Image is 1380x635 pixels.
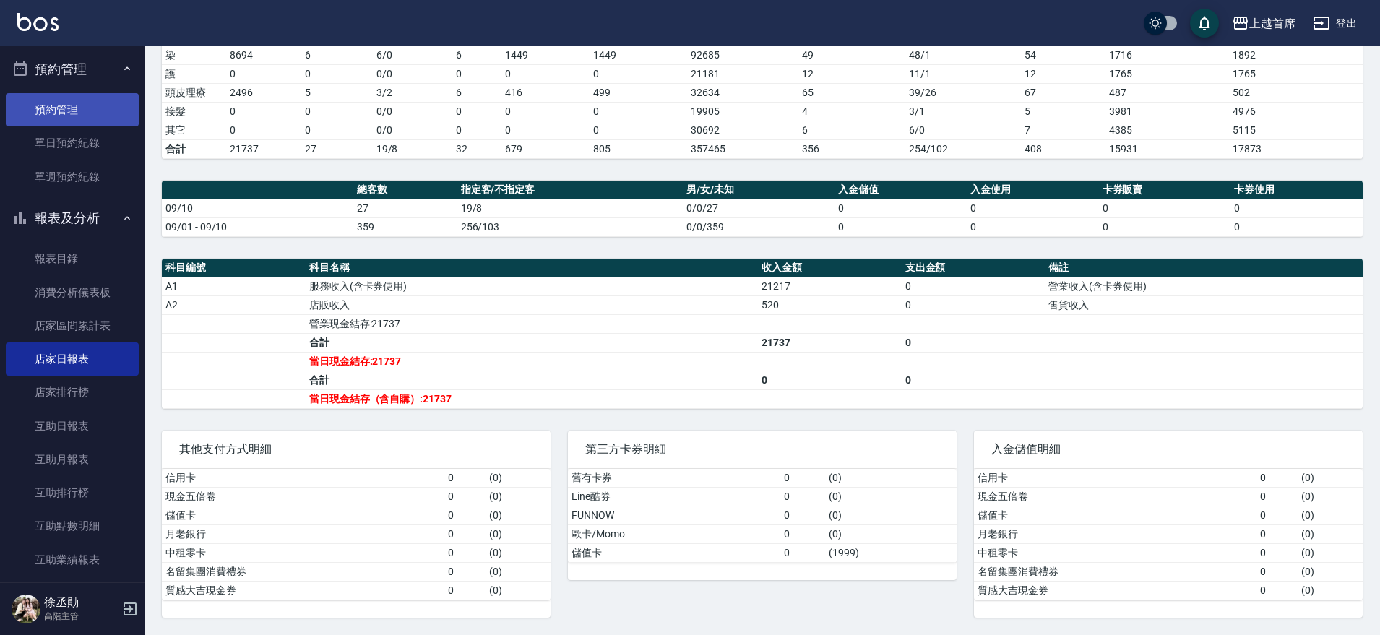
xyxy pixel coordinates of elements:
[373,139,453,158] td: 19/8
[44,595,118,610] h5: 徐丞勛
[501,102,590,121] td: 0
[6,543,139,576] a: 互助業績報表
[1298,581,1363,600] td: ( 0 )
[373,64,453,83] td: 0 / 0
[353,181,457,199] th: 總客數
[1045,277,1363,295] td: 營業收入(含卡券使用)
[301,121,373,139] td: 0
[162,469,551,600] table: a dense table
[162,506,444,524] td: 儲值卡
[758,277,902,295] td: 21217
[1105,139,1230,158] td: 15931
[1021,139,1105,158] td: 408
[683,199,835,217] td: 0/0/27
[1021,46,1105,64] td: 54
[301,83,373,102] td: 5
[590,121,687,139] td: 0
[1099,181,1231,199] th: 卡券販賣
[306,314,758,333] td: 營業現金結存:21737
[902,277,1045,295] td: 0
[6,276,139,309] a: 消費分析儀表板
[905,83,1021,102] td: 39 / 26
[967,199,1099,217] td: 0
[1105,121,1230,139] td: 4385
[974,581,1256,600] td: 質感大吉現金券
[590,46,687,64] td: 1449
[967,217,1099,236] td: 0
[1105,102,1230,121] td: 3981
[683,181,835,199] th: 男/女/未知
[1298,562,1363,581] td: ( 0 )
[6,410,139,443] a: 互助日報表
[758,259,902,277] th: 收入金額
[1045,259,1363,277] th: 備註
[902,295,1045,314] td: 0
[798,102,905,121] td: 4
[162,543,444,562] td: 中租零卡
[1256,543,1298,562] td: 0
[452,83,501,102] td: 6
[798,121,905,139] td: 6
[452,102,501,121] td: 0
[780,543,826,562] td: 0
[226,139,301,158] td: 21737
[162,102,226,121] td: 接髮
[12,595,40,623] img: Person
[444,543,486,562] td: 0
[444,581,486,600] td: 0
[486,562,551,581] td: ( 0 )
[687,46,798,64] td: 92685
[457,217,683,236] td: 256/103
[1256,581,1298,600] td: 0
[590,139,687,158] td: 805
[444,487,486,506] td: 0
[590,102,687,121] td: 0
[1105,83,1230,102] td: 487
[1256,469,1298,488] td: 0
[17,13,59,31] img: Logo
[444,524,486,543] td: 0
[1256,506,1298,524] td: 0
[1249,14,1295,33] div: 上越首席
[1229,64,1363,83] td: 1765
[6,199,139,237] button: 報表及分析
[162,83,226,102] td: 頭皮理療
[902,371,1045,389] td: 0
[1190,9,1219,38] button: save
[486,581,551,600] td: ( 0 )
[1229,102,1363,121] td: 4976
[835,199,967,217] td: 0
[825,506,956,524] td: ( 0 )
[568,469,957,563] table: a dense table
[306,277,758,295] td: 服務收入(含卡券使用)
[568,506,780,524] td: FUNNOW
[162,217,353,236] td: 09/01 - 09/10
[1298,543,1363,562] td: ( 0 )
[1307,10,1363,37] button: 登出
[6,443,139,476] a: 互助月報表
[568,469,780,488] td: 舊有卡券
[457,199,683,217] td: 19/8
[1298,469,1363,488] td: ( 0 )
[687,121,798,139] td: 30692
[452,64,501,83] td: 0
[974,524,1256,543] td: 月老銀行
[226,83,301,102] td: 2496
[825,543,956,562] td: ( 1999 )
[1021,121,1105,139] td: 7
[780,487,826,506] td: 0
[780,506,826,524] td: 0
[162,181,1363,237] table: a dense table
[353,199,457,217] td: 27
[162,487,444,506] td: 現金五倍卷
[1230,181,1363,199] th: 卡券使用
[1298,487,1363,506] td: ( 0 )
[162,259,306,277] th: 科目編號
[902,259,1045,277] th: 支出金額
[1099,199,1231,217] td: 0
[486,524,551,543] td: ( 0 )
[1229,139,1363,158] td: 17873
[1256,487,1298,506] td: 0
[486,469,551,488] td: ( 0 )
[306,389,758,408] td: 當日現金結存（含自購）:21737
